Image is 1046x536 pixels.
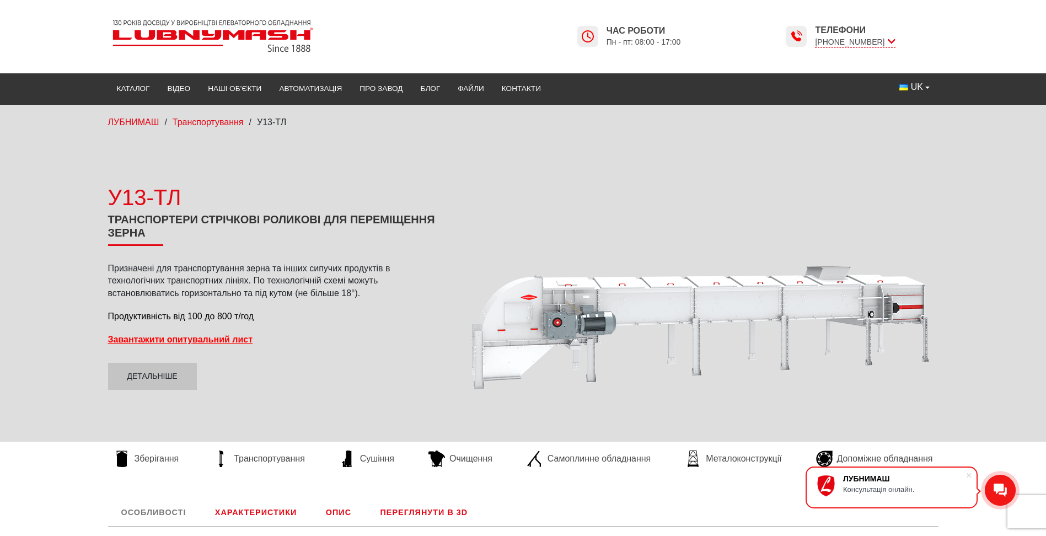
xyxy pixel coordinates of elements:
[108,363,197,390] a: Детальніше
[334,451,400,467] a: Сушіння
[899,84,908,90] img: Українська
[270,77,351,101] a: Автоматизація
[108,117,159,127] a: ЛУБНИМАШ
[815,24,895,36] span: Телефони
[581,30,594,43] img: Lubnymash time icon
[449,77,493,101] a: Файли
[159,77,200,101] a: Відео
[202,498,310,527] a: Характеристики
[108,451,185,467] a: Зберігання
[108,262,444,299] p: Призначені для транспортування зерна та інших сипучих продуктів в технологічних транспортних ліні...
[199,77,270,101] a: Наші об’єкти
[843,485,965,494] div: Консультація онлайн.
[411,77,449,101] a: Блог
[367,498,481,527] a: Переглянути в 3D
[790,30,803,43] img: Lubnymash time icon
[607,37,681,47] span: Пн - пт: 08:00 - 17:00
[351,77,411,101] a: Про завод
[207,451,310,467] a: Транспортування
[815,36,895,48] span: [PHONE_NUMBER]
[135,453,179,465] span: Зберігання
[811,451,938,467] a: Допоміжне обладнання
[173,117,244,127] a: Транспортування
[313,498,364,527] a: Опис
[423,451,498,467] a: Очищення
[706,453,781,465] span: Металоконструкції
[679,451,787,467] a: Металоконструкції
[108,15,318,57] img: Lubnymash
[249,117,251,127] span: /
[607,25,681,37] span: Час роботи
[108,213,444,246] h1: Транспортери стрічкові роликові для переміщення зерна
[234,453,305,465] span: Транспортування
[493,77,550,101] a: Контакти
[108,498,200,527] a: Особливості
[548,453,651,465] span: Самоплинне обладнання
[108,312,254,321] span: Продуктивність від 100 до 800 т/год
[891,77,938,98] button: UK
[843,474,965,483] div: ЛУБНИМАШ
[257,117,286,127] span: У13-ТЛ
[360,453,394,465] span: Сушіння
[164,117,167,127] span: /
[108,335,253,344] a: Завантажити опитувальний лист
[108,77,159,101] a: Каталог
[837,453,933,465] span: Допоміжне обладнання
[911,81,923,93] span: UK
[521,451,656,467] a: Самоплинне обладнання
[449,453,492,465] span: Очищення
[108,182,444,213] div: У13-ТЛ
